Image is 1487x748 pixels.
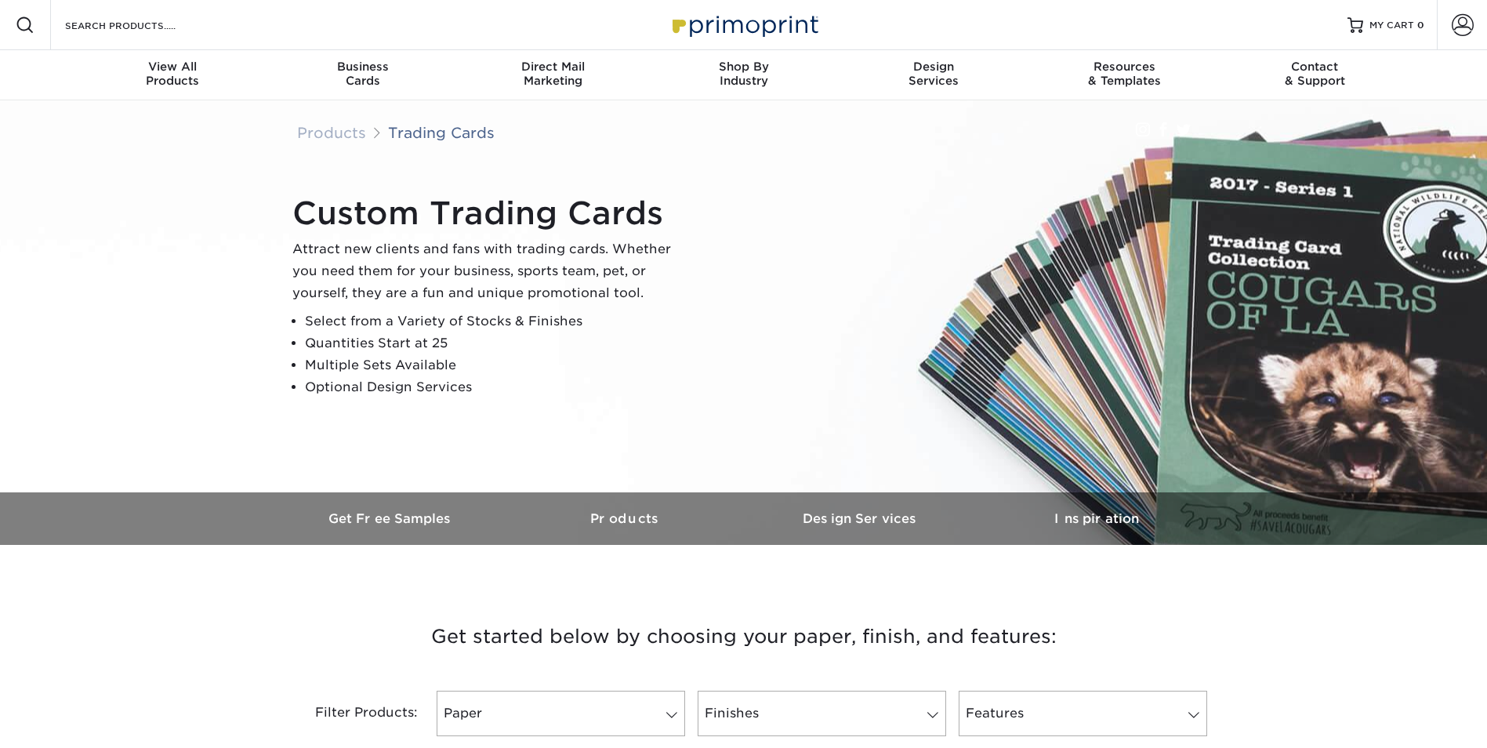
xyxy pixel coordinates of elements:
[648,60,839,88] div: Industry
[1220,50,1410,100] a: Contact& Support
[839,50,1029,100] a: DesignServices
[979,492,1214,545] a: Inspiration
[292,194,684,232] h1: Custom Trading Cards
[297,124,366,141] a: Products
[1029,60,1220,74] span: Resources
[305,376,684,398] li: Optional Design Services
[305,332,684,354] li: Quantities Start at 25
[648,60,839,74] span: Shop By
[1029,60,1220,88] div: & Templates
[509,492,744,545] a: Products
[63,16,216,34] input: SEARCH PRODUCTS.....
[1220,60,1410,74] span: Contact
[1220,60,1410,88] div: & Support
[458,60,648,74] span: Direct Mail
[648,50,839,100] a: Shop ByIndustry
[78,60,268,88] div: Products
[839,60,1029,74] span: Design
[388,124,495,141] a: Trading Cards
[305,354,684,376] li: Multiple Sets Available
[78,60,268,74] span: View All
[274,511,509,526] h3: Get Free Samples
[78,50,268,100] a: View AllProducts
[274,691,430,736] div: Filter Products:
[458,60,648,88] div: Marketing
[1417,20,1424,31] span: 0
[1369,19,1414,32] span: MY CART
[267,50,458,100] a: BusinessCards
[292,238,684,304] p: Attract new clients and fans with trading cards. Whether you need them for your business, sports ...
[267,60,458,88] div: Cards
[267,60,458,74] span: Business
[666,8,822,42] img: Primoprint
[509,511,744,526] h3: Products
[839,60,1029,88] div: Services
[979,511,1214,526] h3: Inspiration
[305,310,684,332] li: Select from a Variety of Stocks & Finishes
[285,601,1202,672] h3: Get started below by choosing your paper, finish, and features:
[959,691,1207,736] a: Features
[744,511,979,526] h3: Design Services
[437,691,685,736] a: Paper
[1029,50,1220,100] a: Resources& Templates
[274,492,509,545] a: Get Free Samples
[458,50,648,100] a: Direct MailMarketing
[744,492,979,545] a: Design Services
[698,691,946,736] a: Finishes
